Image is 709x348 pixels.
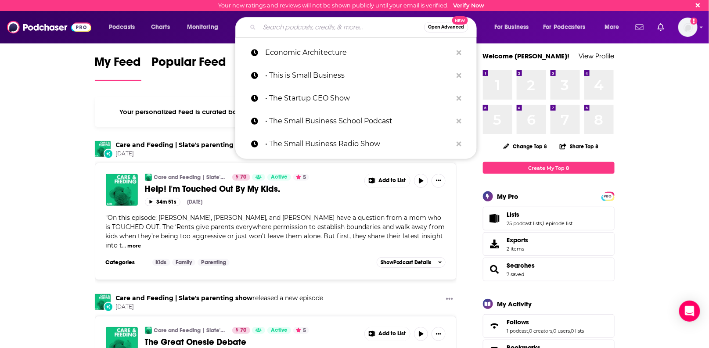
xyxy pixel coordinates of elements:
[507,211,573,219] a: Lists
[152,259,170,266] a: Kids
[145,174,152,181] img: Care and Feeding | Slate's parenting show
[116,141,253,149] a: Care and Feeding | Slate's parenting show
[145,183,281,194] span: Help! I'm Touched Out By My Kids.
[95,141,111,157] img: Care and Feeding | Slate's parenting show
[293,174,309,181] button: 5
[632,20,647,35] a: Show notifications dropdown
[507,328,529,334] a: 1 podcast
[678,18,698,37] img: User Profile
[365,327,410,341] button: Show More Button
[116,141,324,149] h3: released a new episode
[432,327,446,341] button: Show More Button
[483,258,615,281] span: Searches
[377,257,446,268] button: ShowPodcast Details
[678,18,698,37] button: Show profile menu
[507,211,520,219] span: Lists
[172,259,195,266] a: Family
[145,20,175,34] a: Charts
[559,138,599,155] button: Share Top 8
[235,133,477,155] a: • The Small Business Radio Show
[267,327,291,334] a: Active
[486,238,504,250] span: Exports
[244,17,485,37] div: Search podcasts, credits, & more...
[187,21,218,33] span: Monitoring
[154,174,227,181] a: Care and Feeding | Slate's parenting show
[152,54,227,75] span: Popular Feed
[106,214,445,249] span: "
[432,174,446,188] button: Show More Button
[507,318,529,326] span: Follows
[198,259,230,266] a: Parenting
[605,21,619,33] span: More
[116,303,324,311] span: [DATE]
[497,192,519,201] div: My Pro
[507,246,529,252] span: 2 items
[95,97,457,127] div: Your personalized Feed is curated based on the Podcasts, Creators, Users, and Lists that you Follow.
[483,162,615,174] a: Create My Top 8
[678,18,698,37] span: Logged in as dresnic
[187,199,203,205] div: [DATE]
[235,41,477,64] a: Economic Architecture
[554,328,570,334] a: 0 users
[145,327,152,334] a: Care and Feeding | Slate's parenting show
[453,2,484,9] a: Verify Now
[109,21,135,33] span: Podcasts
[507,220,542,226] a: 25 podcast lists
[507,318,584,326] a: Follows
[95,294,111,310] img: Care and Feeding | Slate's parenting show
[232,327,250,334] a: 70
[145,183,358,194] a: Help! I'm Touched Out By My Kids.
[379,330,406,337] span: Add to List
[543,220,573,226] a: 1 episode list
[691,18,698,25] svg: Email not verified
[271,326,288,335] span: Active
[529,328,553,334] a: 0 creators
[235,64,477,87] a: • This is Small Business
[116,150,324,158] span: [DATE]
[424,22,468,32] button: Open AdvancedNew
[507,236,529,244] span: Exports
[145,337,358,348] a: The Great Onesie Debate
[507,271,525,277] a: 7 saved
[603,193,613,200] span: PRO
[151,21,170,33] span: Charts
[598,20,630,34] button: open menu
[104,302,113,312] div: New Episode
[443,294,457,305] button: Show More Button
[486,212,504,225] a: Lists
[553,328,554,334] span: ,
[271,173,288,182] span: Active
[293,327,309,334] button: 5
[483,207,615,230] span: Lists
[483,232,615,256] a: Exports
[381,259,432,265] span: Show Podcast Details
[483,52,570,60] a: Welcome [PERSON_NAME]!
[543,21,586,33] span: For Podcasters
[542,220,543,226] span: ,
[235,87,477,110] a: • The Startup CEO Show
[507,262,535,269] a: Searches
[106,214,445,249] span: On this episode: [PERSON_NAME], [PERSON_NAME], and [PERSON_NAME] have a question from a mom who i...
[265,41,452,64] p: Economic Architecture
[538,20,598,34] button: open menu
[116,294,324,302] h3: released a new episode
[603,193,613,199] a: PRO
[145,337,247,348] span: The Great Onesie Debate
[259,20,424,34] input: Search podcasts, credits, & more...
[497,300,532,308] div: My Activity
[154,327,227,334] a: Care and Feeding | Slate's parenting show
[103,20,146,34] button: open menu
[265,110,452,133] p: • The Small Business School Podcast
[241,326,247,335] span: 70
[106,174,138,206] img: Help! I'm Touched Out By My Kids.
[95,54,141,75] span: My Feed
[488,20,540,34] button: open menu
[7,19,91,36] a: Podchaser - Follow, Share and Rate Podcasts
[218,2,484,9] div: Your new ratings and reviews will not be shown publicly until your email is verified.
